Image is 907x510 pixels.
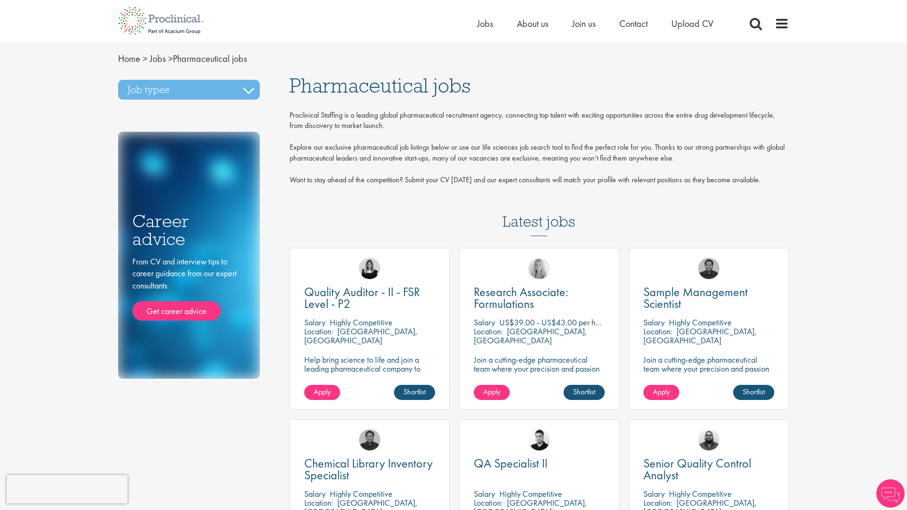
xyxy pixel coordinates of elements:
[474,355,605,391] p: Join a cutting-edge pharmaceutical team where your precision and passion for quality will help sh...
[499,317,606,328] p: US$39.00 - US$43.00 per hour
[698,429,719,450] img: Ashley Bennett
[290,73,471,98] span: Pharmaceutical jobs
[529,258,550,279] img: Shannon Briggs
[653,387,670,397] span: Apply
[671,17,713,30] a: Upload CV
[118,52,247,65] span: Pharmaceutical jobs
[474,326,587,346] p: [GEOGRAPHIC_DATA], [GEOGRAPHIC_DATA]
[698,258,719,279] img: Mike Raletz
[304,326,418,346] p: [GEOGRAPHIC_DATA], [GEOGRAPHIC_DATA]
[304,326,333,337] span: Location:
[477,17,493,30] a: Jobs
[643,488,665,499] span: Salary
[7,475,128,503] iframe: reCAPTCHA
[474,488,495,499] span: Salary
[643,317,665,328] span: Salary
[168,52,173,65] span: >
[330,488,393,499] p: Highly Competitive
[643,326,757,346] p: [GEOGRAPHIC_DATA], [GEOGRAPHIC_DATA]
[474,326,503,337] span: Location:
[529,429,550,450] img: Anderson Maldonado
[474,497,503,508] span: Location:
[132,212,246,248] h3: Career advice
[474,286,605,310] a: Research Associate: Formulations
[304,286,435,310] a: Quality Auditor - II - FSR Level - P2
[304,385,340,400] a: Apply
[118,52,140,65] a: breadcrumb link to Home
[643,284,748,312] span: Sample Management Scientist
[304,284,420,312] span: Quality Auditor - II - FSR Level - P2
[118,80,260,100] h3: Job types
[132,255,246,321] div: From CV and interview tips to career guidance from our expert consultants
[314,387,331,397] span: Apply
[304,355,435,400] p: Help bring science to life and join a leading pharmaceutical company to play a key role in delive...
[669,317,732,328] p: Highly Competitive
[572,17,596,30] a: Join us
[733,385,774,400] a: Shortlist
[619,17,648,30] a: Contact
[359,429,380,450] img: Mike Raletz
[474,317,495,328] span: Salary
[143,52,147,65] span: >
[643,326,672,337] span: Location:
[304,455,433,483] span: Chemical Library Inventory Specialist
[304,488,325,499] span: Salary
[394,385,435,400] a: Shortlist
[564,385,605,400] a: Shortlist
[517,17,548,30] a: About us
[150,52,166,65] a: breadcrumb link to Jobs
[474,385,510,400] a: Apply
[669,488,732,499] p: Highly Competitive
[643,458,774,481] a: Senior Quality Control Analyst
[643,497,672,508] span: Location:
[132,301,221,321] a: Get career advice
[876,479,905,508] img: Chatbot
[304,458,435,481] a: Chemical Library Inventory Specialist
[330,317,393,328] p: Highly Competitive
[474,458,605,469] a: QA Specialist II
[474,284,568,312] span: Research Associate: Formulations
[483,387,500,397] span: Apply
[359,258,380,279] img: Molly Colclough
[499,488,562,499] p: Highly Competitive
[290,110,789,190] div: Proclinical Staffing is a leading global pharmaceutical recruitment agency, connecting top talent...
[643,355,774,391] p: Join a cutting-edge pharmaceutical team where your precision and passion for quality will help sh...
[474,455,548,471] span: QA Specialist II
[643,286,774,310] a: Sample Management Scientist
[643,455,751,483] span: Senior Quality Control Analyst
[643,385,679,400] a: Apply
[304,317,325,328] span: Salary
[304,497,333,508] span: Location:
[503,190,575,236] h3: Latest jobs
